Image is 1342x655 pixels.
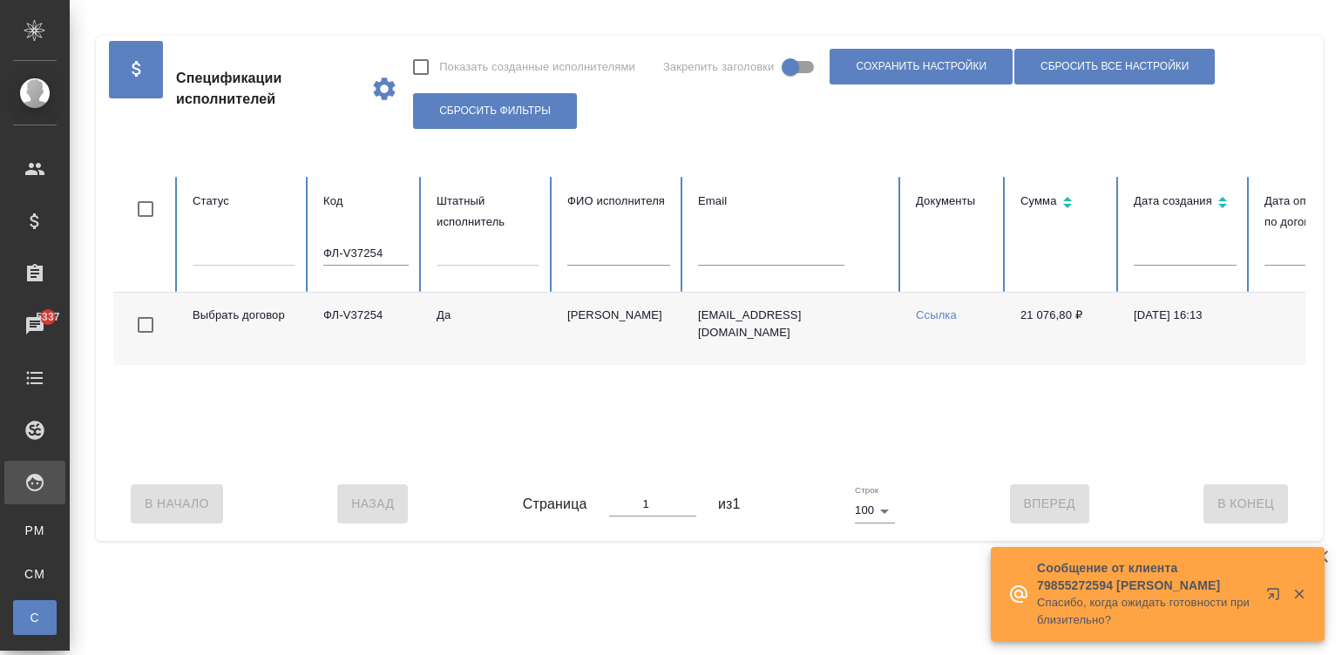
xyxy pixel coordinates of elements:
span: Сбросить все настройки [1040,59,1189,74]
button: Сбросить все настройки [1014,49,1215,84]
td: Выбрать договор [179,293,309,365]
div: Код [323,191,409,212]
span: Показать созданные исполнителями [439,58,635,76]
div: Email [698,191,888,212]
span: Toggle Row Selected [127,307,164,343]
span: Страница [523,494,587,515]
button: Открыть в новой вкладке [1256,577,1298,618]
span: С [22,609,48,626]
div: Сортировка [1134,191,1237,216]
span: CM [22,565,48,583]
button: Сбросить фильтры [413,93,577,129]
div: Документы [916,191,993,212]
a: С [13,600,57,635]
span: из 1 [718,494,741,515]
span: Закрепить заголовки [663,58,775,76]
span: 5337 [25,308,70,326]
span: Сохранить настройки [856,59,986,74]
a: PM [13,513,57,548]
td: [DATE] 16:13 [1120,293,1250,365]
td: [EMAIL_ADDRESS][DOMAIN_NAME] [684,293,902,365]
a: CM [13,557,57,591]
span: PM [22,522,48,539]
td: ФЛ-V37254 [309,293,423,365]
td: [PERSON_NAME] [553,293,684,365]
div: 100 [855,498,895,523]
p: Спасибо, когда ожидать готовности приблизительно? [1037,594,1255,629]
div: Статус [193,191,295,212]
label: Строк [855,486,878,495]
a: 5337 [4,304,65,348]
a: Ссылка [916,308,957,321]
td: Да [423,293,553,365]
div: Штатный исполнитель [437,191,539,233]
div: Сортировка [1020,191,1106,216]
span: Сбросить фильтры [439,104,551,118]
span: Спецификации исполнителей [176,68,356,110]
div: ФИО исполнителя [567,191,670,212]
button: Сохранить настройки [830,49,1013,84]
td: 21 076,80 ₽ [1006,293,1120,365]
button: Закрыть [1281,586,1317,602]
p: Сообщение от клиента 79855272594 [PERSON_NAME] [1037,559,1255,594]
